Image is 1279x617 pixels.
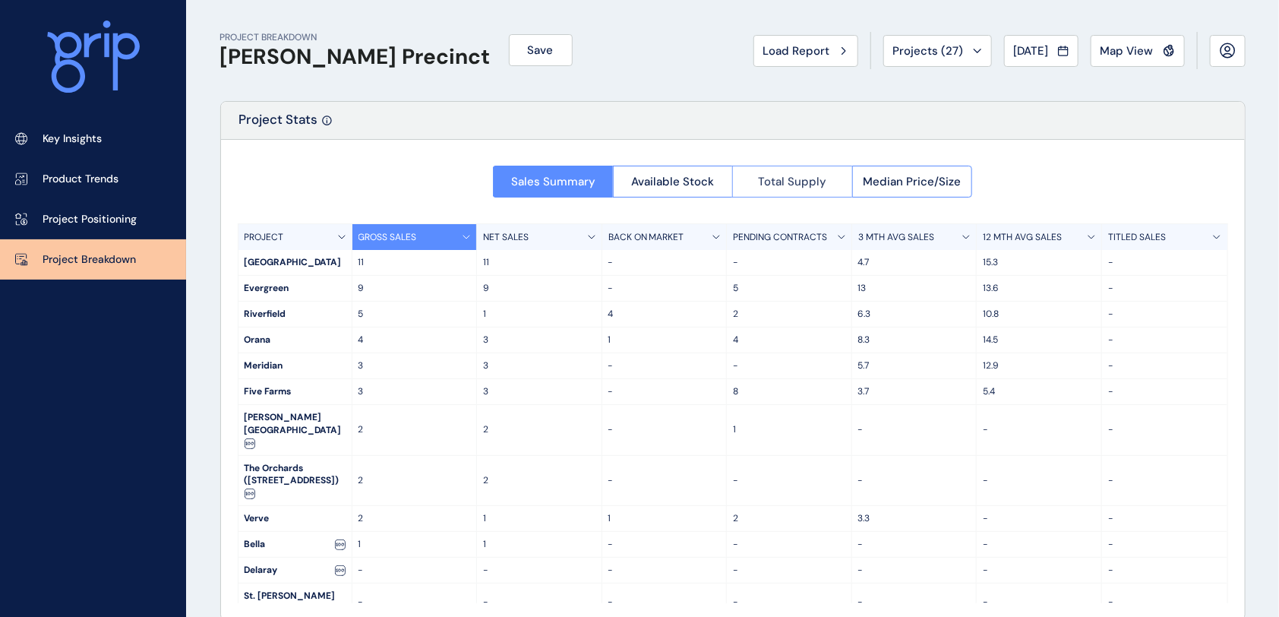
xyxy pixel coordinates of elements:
[733,564,845,577] p: -
[358,256,471,269] p: 11
[608,231,684,244] p: BACK ON MARKET
[608,423,721,436] p: -
[983,538,1095,551] p: -
[358,596,471,609] p: -
[758,174,826,189] span: Total Supply
[858,256,971,269] p: 4.7
[238,327,352,353] div: Orana
[733,256,845,269] p: -
[608,538,721,551] p: -
[483,308,595,321] p: 1
[493,166,613,198] button: Sales Summary
[358,359,471,372] p: 3
[983,308,1095,321] p: 10.8
[608,256,721,269] p: -
[608,308,721,321] p: 4
[239,111,318,139] p: Project Stats
[858,512,971,525] p: 3.3
[858,385,971,398] p: 3.7
[238,506,352,531] div: Verve
[983,282,1095,295] p: 13.6
[858,334,971,346] p: 8.3
[483,256,595,269] p: 11
[358,385,471,398] p: 3
[483,512,595,525] p: 1
[608,385,721,398] p: -
[608,564,721,577] p: -
[983,596,1095,609] p: -
[1108,282,1221,295] p: -
[983,564,1095,577] p: -
[1004,35,1078,67] button: [DATE]
[483,282,595,295] p: 9
[852,166,973,198] button: Median Price/Size
[358,308,471,321] p: 5
[733,423,845,436] p: 1
[608,596,721,609] p: -
[608,334,721,346] p: 1
[983,334,1095,346] p: 14.5
[608,282,721,295] p: -
[608,512,721,525] p: 1
[528,43,554,58] span: Save
[983,512,1095,525] p: -
[1108,256,1221,269] p: -
[858,423,971,436] p: -
[238,353,352,378] div: Meridian
[1108,474,1221,487] p: -
[483,385,595,398] p: 3
[358,231,417,244] p: GROSS SALES
[483,423,595,436] p: 2
[238,379,352,404] div: Five Farms
[358,474,471,487] p: 2
[220,44,491,70] h1: [PERSON_NAME] Precinct
[733,334,845,346] p: 4
[238,250,352,275] div: [GEOGRAPHIC_DATA]
[238,276,352,301] div: Evergreen
[483,474,595,487] p: 2
[983,231,1062,244] p: 12 MTH AVG SALES
[483,231,529,244] p: NET SALES
[858,359,971,372] p: 5.7
[733,596,845,609] p: -
[238,532,352,557] div: Bella
[753,35,858,67] button: Load Report
[983,359,1095,372] p: 12.9
[238,302,352,327] div: Riverfield
[858,231,934,244] p: 3 MTH AVG SALES
[733,359,845,372] p: -
[483,334,595,346] p: 3
[858,474,971,487] p: -
[1108,596,1221,609] p: -
[858,564,971,577] p: -
[733,538,845,551] p: -
[763,43,830,59] span: Load Report
[43,212,137,227] p: Project Positioning
[358,538,471,551] p: 1
[608,359,721,372] p: -
[733,512,845,525] p: 2
[1108,512,1221,525] p: -
[358,423,471,436] p: 2
[733,308,845,321] p: 2
[983,474,1095,487] p: -
[858,282,971,295] p: 13
[613,166,733,198] button: Available Stock
[1108,385,1221,398] p: -
[1108,538,1221,551] p: -
[733,385,845,398] p: 8
[358,334,471,346] p: 4
[858,538,971,551] p: -
[509,34,573,66] button: Save
[43,172,118,187] p: Product Trends
[733,231,827,244] p: PENDING CONTRACTS
[220,31,491,44] p: PROJECT BREAKDOWN
[238,405,352,455] div: [PERSON_NAME][GEOGRAPHIC_DATA]
[863,174,961,189] span: Median Price/Size
[883,35,992,67] button: Projects (27)
[858,596,971,609] p: -
[358,512,471,525] p: 2
[1014,43,1049,59] span: [DATE]
[1108,231,1166,244] p: TITLED SALES
[358,282,471,295] p: 9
